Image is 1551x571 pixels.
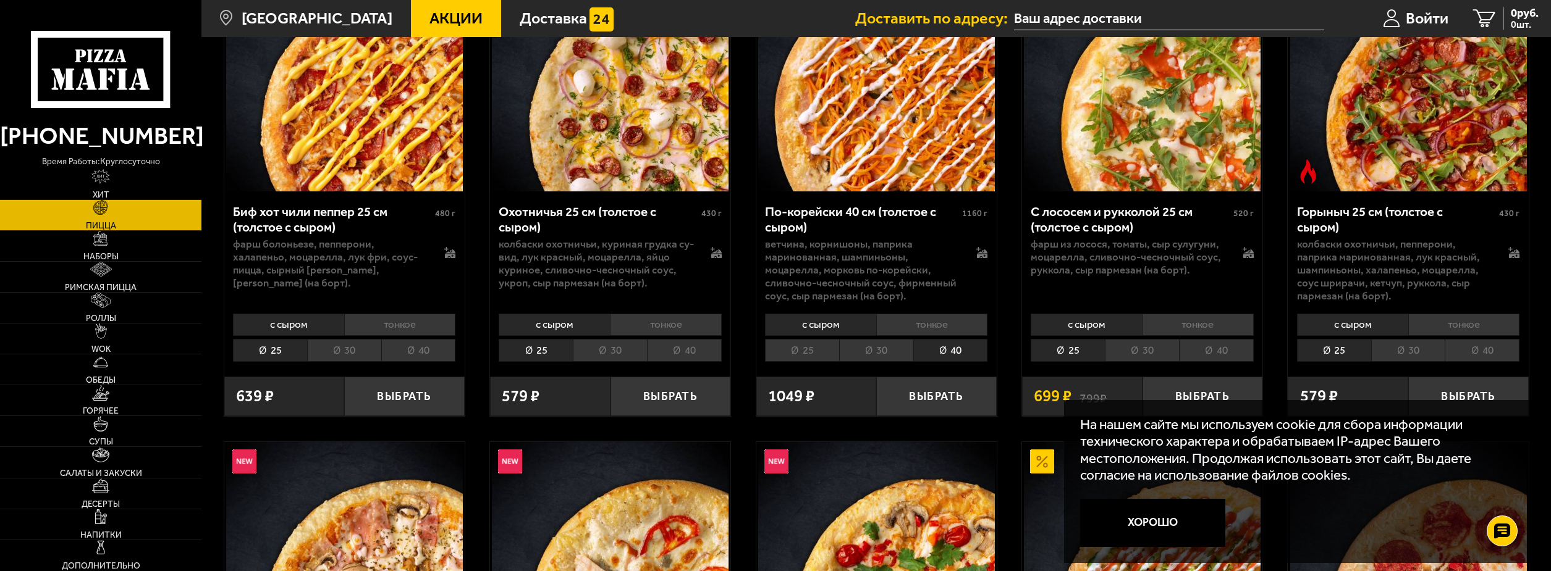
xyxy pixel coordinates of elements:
[1105,339,1179,362] li: 30
[1511,20,1539,30] span: 0 шт.
[62,562,140,570] span: Дополнительно
[855,10,1014,26] span: Доставить по адресу:
[344,377,465,416] button: Выбрать
[93,191,109,199] span: Хит
[233,339,307,362] li: 25
[1031,314,1142,336] li: с сыром
[573,339,647,362] li: 30
[1031,339,1105,362] li: 25
[1031,238,1226,277] p: фарш из лосося, томаты, сыр сулугуни, моцарелла, сливочно-чесночный соус, руккола, сыр пармезан (...
[80,531,122,540] span: Напитки
[86,314,116,323] span: Роллы
[876,314,988,336] li: тонкое
[91,345,111,354] span: WOK
[1014,7,1324,30] input: Ваш адрес доставки
[381,339,456,362] li: 40
[1300,388,1338,404] span: 579 ₽
[765,314,876,336] li: с сыром
[876,377,997,416] button: Выбрать
[89,438,113,446] span: Супы
[1406,10,1448,26] span: Войти
[233,238,428,290] p: фарш болоньезе, пепперони, халапеньо, моцарелла, лук фри, соус-пицца, сырный [PERSON_NAME], [PERS...
[1297,238,1492,302] p: колбаски Охотничьи, пепперони, паприка маринованная, лук красный, шампиньоны, халапеньо, моцарелл...
[701,208,722,219] span: 430 г
[1030,449,1054,473] img: Акционный
[232,449,256,473] img: Новинка
[1297,339,1371,362] li: 25
[913,339,988,362] li: 40
[236,388,274,404] span: 639 ₽
[233,204,432,235] div: Биф хот чили пеппер 25 см (толстое с сыром)
[499,314,610,336] li: с сыром
[765,339,839,362] li: 25
[344,314,456,336] li: тонкое
[1371,339,1445,362] li: 30
[520,10,587,26] span: Доставка
[1408,377,1529,416] button: Выбрать
[1080,499,1225,547] button: Хорошо
[768,388,814,404] span: 1049 ₽
[765,238,960,302] p: ветчина, корнишоны, паприка маринованная, шампиньоны, моцарелла, морковь по-корейски, сливочно-че...
[86,376,116,385] span: Обеды
[1445,339,1519,362] li: 40
[242,10,392,26] span: [GEOGRAPHIC_DATA]
[1080,416,1506,483] p: На нашем сайте мы используем cookie для сбора информации технического характера и обрабатываем IP...
[610,314,722,336] li: тонкое
[1408,314,1520,336] li: тонкое
[647,339,722,362] li: 40
[1031,204,1230,235] div: С лососем и рукколой 25 см (толстое с сыром)
[499,339,573,362] li: 25
[83,407,119,415] span: Горячее
[1080,388,1107,404] s: 799 ₽
[765,204,959,235] div: По-корейски 40 см (толстое с сыром)
[1499,208,1519,219] span: 430 г
[1143,377,1263,416] button: Выбрать
[764,449,788,473] img: Новинка
[82,500,120,509] span: Десерты
[1297,314,1408,336] li: с сыром
[1034,388,1071,404] span: 699 ₽
[65,283,137,292] span: Римская пицца
[498,449,522,473] img: Новинка
[1142,314,1254,336] li: тонкое
[1233,208,1254,219] span: 520 г
[502,388,539,404] span: 579 ₽
[590,7,614,31] img: 15daf4d41897b9f0e9f617042186c801.svg
[1511,7,1539,19] span: 0 руб.
[60,469,142,478] span: Салаты и закуски
[611,377,731,416] button: Выбрать
[1296,159,1320,183] img: Острое блюдо
[962,208,987,219] span: 1160 г
[499,238,694,290] p: колбаски охотничьи, куриная грудка су-вид, лук красный, моцарелла, яйцо куриное, сливочно-чесночн...
[83,252,119,261] span: Наборы
[86,222,116,230] span: Пицца
[1179,339,1254,362] li: 40
[839,339,913,362] li: 30
[1297,204,1496,235] div: Горыныч 25 см (толстое с сыром)
[307,339,381,362] li: 30
[429,10,483,26] span: Акции
[233,314,344,336] li: с сыром
[499,204,698,235] div: Охотничья 25 см (толстое с сыром)
[435,208,455,219] span: 480 г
